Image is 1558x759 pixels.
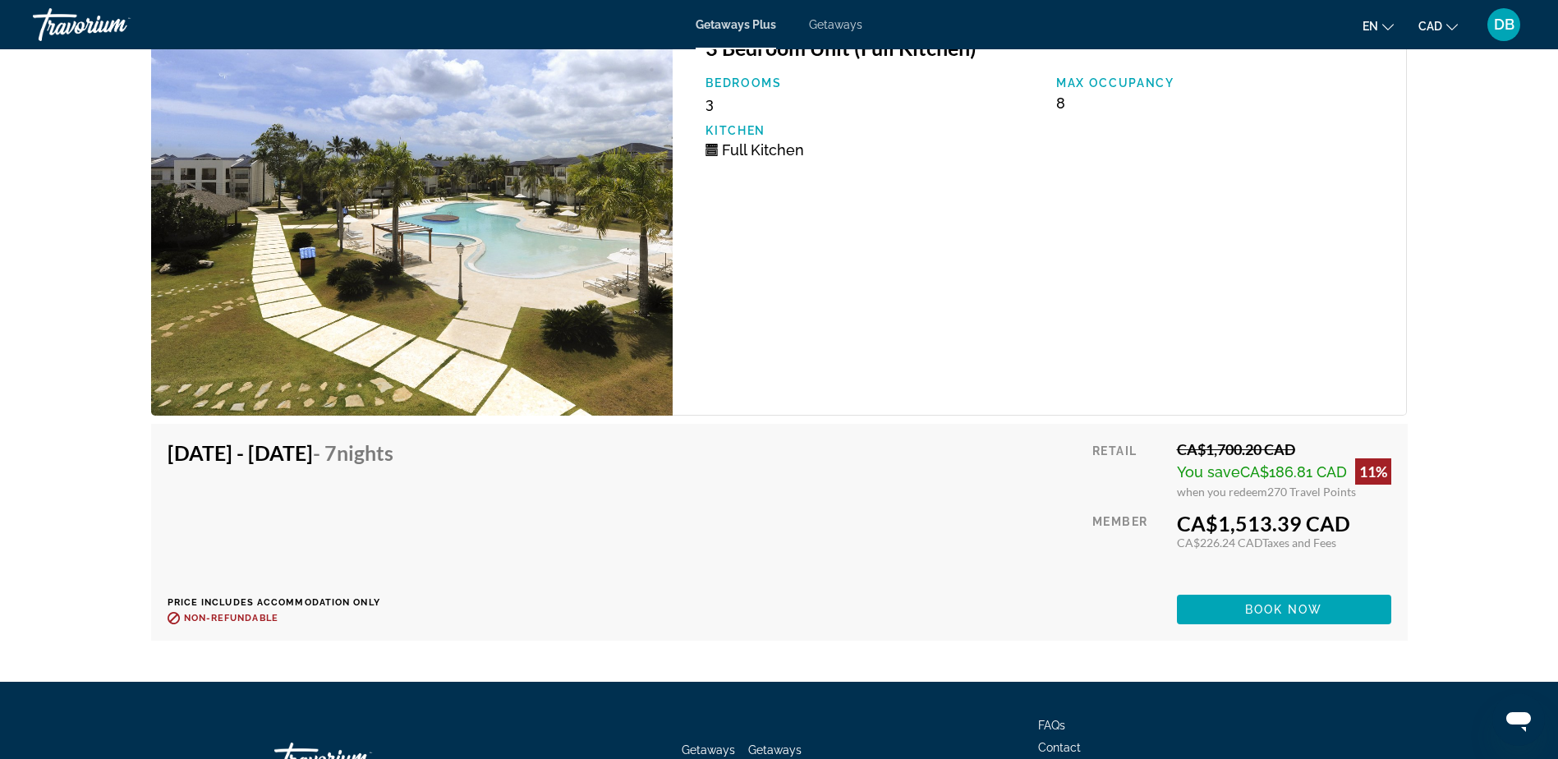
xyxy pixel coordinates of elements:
div: 11% [1355,458,1391,485]
span: 3 [705,94,714,112]
h4: [DATE] - [DATE] [168,440,393,465]
span: Nights [337,440,393,465]
span: You save [1177,463,1240,481]
button: Change language [1363,14,1394,38]
button: User Menu [1482,7,1525,42]
span: DB [1494,16,1514,33]
button: Book now [1177,595,1391,624]
span: 8 [1056,94,1065,112]
p: Bedrooms [705,76,1040,90]
a: Getaways [682,743,735,757]
img: DR63O01X.jpg [151,18,673,416]
span: when you redeem [1177,485,1267,499]
span: Non-refundable [184,613,278,623]
div: CA$1,700.20 CAD [1177,440,1391,458]
a: Contact [1038,741,1081,754]
p: Max Occupancy [1056,76,1390,90]
span: Full Kitchen [722,141,804,159]
span: 270 Travel Points [1267,485,1356,499]
a: Getaways [809,18,862,31]
div: CA$226.24 CAD [1177,536,1391,550]
div: CA$1,513.39 CAD [1177,511,1391,536]
span: - 7 [313,440,393,465]
span: CA$186.81 CAD [1240,463,1347,481]
iframe: Button to launch messaging window [1492,693,1545,746]
a: Getaways Plus [696,18,776,31]
div: Retail [1092,440,1164,499]
span: Taxes and Fees [1262,536,1336,550]
span: Book now [1245,603,1323,616]
p: Price includes accommodation only [168,597,406,608]
button: Change currency [1418,14,1458,38]
div: Member [1092,511,1164,582]
a: Travorium [33,3,197,46]
span: CAD [1418,20,1442,33]
span: en [1363,20,1378,33]
p: Kitchen [705,124,1040,137]
a: FAQs [1038,719,1065,732]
